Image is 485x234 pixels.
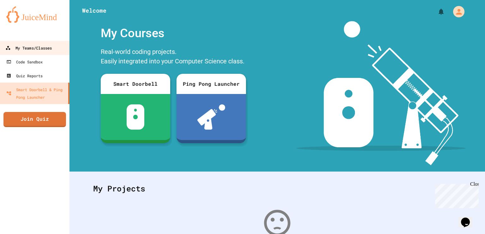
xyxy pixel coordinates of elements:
[177,74,246,94] div: Ping Pong Launcher
[426,6,446,17] div: My Notifications
[296,21,466,165] img: banner-image-my-projects.png
[127,104,145,130] img: sdb-white.svg
[446,4,466,19] div: My Account
[6,86,66,101] div: Smart Doorbell & Ping Pong Launcher
[3,3,44,40] div: Chat with us now!Close
[3,112,66,127] a: Join Quiz
[101,74,170,94] div: Smart Doorbell
[98,21,249,45] div: My Courses
[6,58,43,66] div: Code Sandbox
[197,104,225,130] img: ppl-with-ball.png
[6,72,43,79] div: Quiz Reports
[458,209,479,228] iframe: chat widget
[6,6,63,23] img: logo-orange.svg
[98,45,249,69] div: Real-world coding projects. Easily integrated into your Computer Science class.
[87,176,468,201] div: My Projects
[433,181,479,208] iframe: chat widget
[5,44,52,52] div: My Teams/Classes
